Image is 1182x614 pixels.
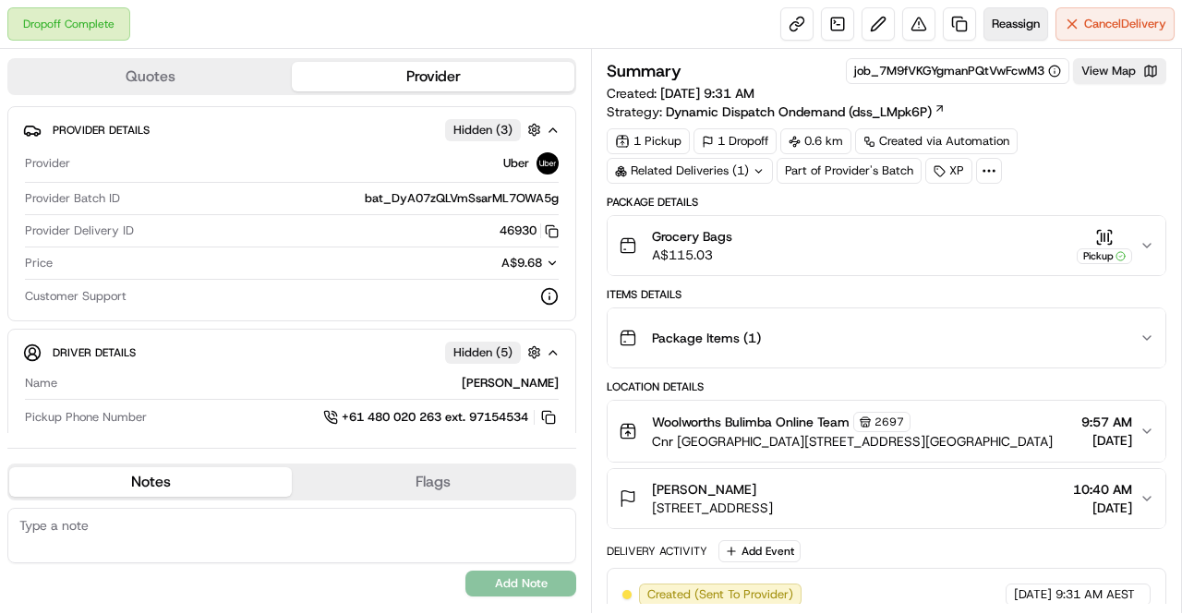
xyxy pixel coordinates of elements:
button: Hidden (3) [445,118,546,141]
span: Provider Batch ID [25,190,120,207]
button: Flags [292,467,574,497]
button: Pickup [1077,228,1132,264]
span: 2697 [874,415,904,429]
span: Provider Delivery ID [25,223,134,239]
div: XP [925,158,972,184]
span: Provider [25,155,70,172]
button: CancelDelivery [1055,7,1175,41]
span: 10:40 AM [1073,480,1132,499]
span: [DATE] [1081,431,1132,450]
span: Grocery Bags [652,227,732,246]
span: Reassign [992,16,1040,32]
span: Package Items ( 1 ) [652,329,761,347]
div: Related Deliveries (1) [607,158,773,184]
span: [STREET_ADDRESS] [652,499,773,517]
span: Cancel Delivery [1084,16,1166,32]
span: Created: [607,84,754,102]
span: bat_DyA07zQLVmSsarML7OWA5g [365,190,559,207]
div: Delivery Activity [607,544,707,559]
div: Strategy: [607,102,946,121]
button: Notes [9,467,292,497]
span: Woolworths Bulimba Online Team [652,413,850,431]
button: Hidden (5) [445,341,546,364]
span: 9:57 AM [1081,413,1132,431]
a: Dynamic Dispatch Ondemand (dss_LMpk6P) [666,102,946,121]
span: Dynamic Dispatch Ondemand (dss_LMpk6P) [666,102,932,121]
span: Provider Details [53,123,150,138]
button: A$9.68 [396,255,559,271]
span: Driver Details [53,345,136,360]
span: A$115.03 [652,246,732,264]
div: Location Details [607,379,1166,394]
img: uber-new-logo.jpeg [537,152,559,175]
button: Add Event [718,540,801,562]
button: Provider DetailsHidden (3) [23,114,561,145]
button: [PERSON_NAME][STREET_ADDRESS]10:40 AM[DATE] [608,469,1165,528]
span: [PERSON_NAME] [652,480,756,499]
span: Pickup Phone Number [25,409,147,426]
span: Name [25,375,57,391]
button: Provider [292,62,574,91]
div: 1 Pickup [607,128,690,154]
span: Hidden ( 5 ) [453,344,513,361]
button: Grocery BagsA$115.03Pickup [608,216,1165,275]
div: 1 Dropoff [694,128,777,154]
span: +61 480 020 263 ext. 97154534 [342,409,528,426]
span: A$9.68 [501,255,542,271]
span: Hidden ( 3 ) [453,122,513,138]
div: Package Details [607,195,1166,210]
h3: Summary [607,63,681,79]
span: [DATE] [1073,499,1132,517]
div: [PERSON_NAME] [65,375,559,391]
div: 0.6 km [780,128,851,154]
a: Created via Automation [855,128,1018,154]
button: Quotes [9,62,292,91]
span: Cnr [GEOGRAPHIC_DATA][STREET_ADDRESS][GEOGRAPHIC_DATA] [652,432,1053,451]
button: 46930 [500,223,559,239]
button: Package Items (1) [608,308,1165,367]
button: Driver DetailsHidden (5) [23,337,561,367]
div: Pickup [1077,248,1132,264]
span: 9:31 AM AEST [1055,586,1135,603]
span: Customer Support [25,288,127,305]
button: View Map [1073,58,1166,84]
div: Items Details [607,287,1166,302]
button: Reassign [983,7,1048,41]
span: Price [25,255,53,271]
button: job_7M9fVKGYgmanPQtVwFcwM3 [854,63,1061,79]
span: [DATE] [1014,586,1052,603]
a: +61 480 020 263 ext. 97154534 [323,407,559,427]
span: [DATE] 9:31 AM [660,85,754,102]
button: Woolworths Bulimba Online Team2697Cnr [GEOGRAPHIC_DATA][STREET_ADDRESS][GEOGRAPHIC_DATA]9:57 AM[D... [608,401,1165,462]
span: Created (Sent To Provider) [647,586,793,603]
span: Uber [503,155,529,172]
